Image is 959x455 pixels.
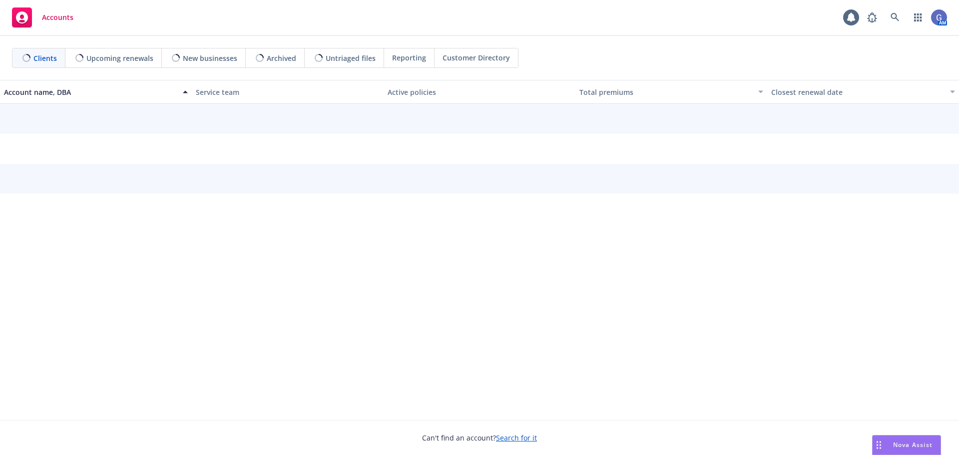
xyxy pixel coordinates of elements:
a: Search [885,7,905,27]
div: Active policies [388,87,571,97]
a: Search for it [496,433,537,443]
button: Nova Assist [872,435,941,455]
span: Upcoming renewals [86,53,153,63]
span: Clients [33,53,57,63]
a: Switch app [908,7,928,27]
span: Untriaged files [326,53,376,63]
div: Account name, DBA [4,87,177,97]
button: Closest renewal date [767,80,959,104]
span: New businesses [183,53,237,63]
span: Reporting [392,52,426,63]
div: Service team [196,87,380,97]
a: Report a Bug [862,7,882,27]
a: Accounts [8,3,77,31]
button: Service team [192,80,384,104]
span: Archived [267,53,296,63]
button: Total premiums [575,80,767,104]
button: Active policies [384,80,575,104]
div: Drag to move [873,436,885,455]
span: Can't find an account? [422,433,537,443]
div: Closest renewal date [771,87,944,97]
div: Total premiums [579,87,752,97]
img: photo [931,9,947,25]
span: Nova Assist [893,441,933,449]
span: Customer Directory [443,52,510,63]
span: Accounts [42,13,73,21]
